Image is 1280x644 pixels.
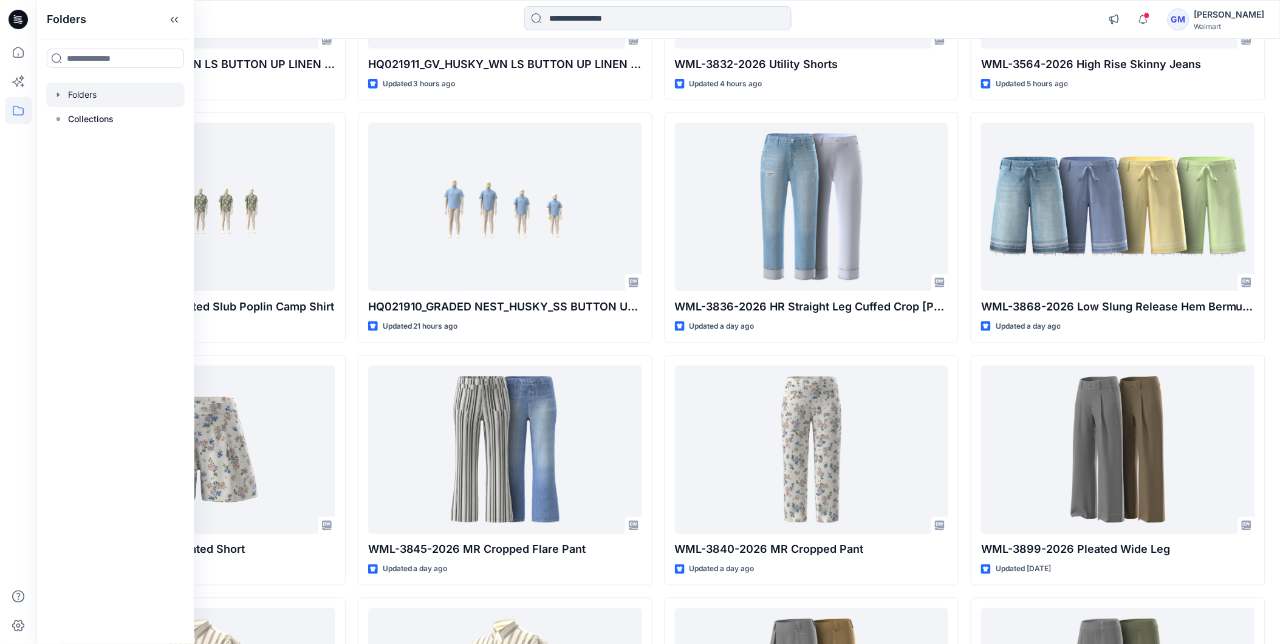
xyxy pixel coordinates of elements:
[61,56,335,73] p: HQ021911_GV_HUSKY_WN LS BUTTON UP LINEN LOOKALIKE SHIRT
[690,320,755,333] p: Updated a day ago
[996,320,1061,333] p: Updated a day ago
[675,541,949,558] p: WML-3840-2026 MR Cropped Pant
[675,123,949,291] a: WML-3836-2026 HR Straight Leg Cuffed Crop Jean
[383,563,448,576] p: Updated a day ago
[383,78,456,91] p: Updated 3 hours ago
[981,541,1255,558] p: WML-3899-2026 Pleated Wide Leg
[690,563,755,576] p: Updated a day ago
[675,298,949,315] p: WML-3836-2026 HR Straight Leg Cuffed Crop [PERSON_NAME]
[383,320,458,333] p: Updated 21 hours ago
[368,366,642,534] a: WML-3845-2026 MR Cropped Flare Pant
[981,56,1255,73] p: WML-3564-2026 High Rise Skinny Jeans
[1194,7,1265,22] div: [PERSON_NAME]
[1168,9,1189,30] div: GM
[61,366,335,534] a: WML-3881-2026 HR Pleated Short
[368,298,642,315] p: HQ021910_GRADED NEST_HUSKY_SS BUTTON UP OXFORD SHIRT
[981,366,1255,534] a: WML-3899-2026 Pleated Wide Leg
[996,78,1068,91] p: Updated 5 hours ago
[675,56,949,73] p: WML-3832-2026 Utility Shorts
[981,123,1255,291] a: WML-3868-2026 Low Slung Release Hem Bermuda Short
[1194,22,1265,31] div: Walmart
[61,541,335,558] p: WML-3881-2026 HR Pleated Short
[690,78,762,91] p: Updated 4 hours ago
[675,366,949,534] a: WML-3840-2026 MR Cropped Pant
[68,112,114,126] p: Collections
[61,298,335,315] p: HQ025850_GV_REG_Printed Slub Poplin Camp Shirt
[368,541,642,558] p: WML-3845-2026 MR Cropped Flare Pant
[996,563,1051,576] p: Updated [DATE]
[981,298,1255,315] p: WML-3868-2026 Low Slung Release Hem Bermuda Short
[61,123,335,291] a: HQ025850_GV_REG_Printed Slub Poplin Camp Shirt
[368,56,642,73] p: HQ021911_GV_HUSKY_WN LS BUTTON UP LINEN LOOKALIKE SHIRT
[368,123,642,291] a: HQ021910_GRADED NEST_HUSKY_SS BUTTON UP OXFORD SHIRT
